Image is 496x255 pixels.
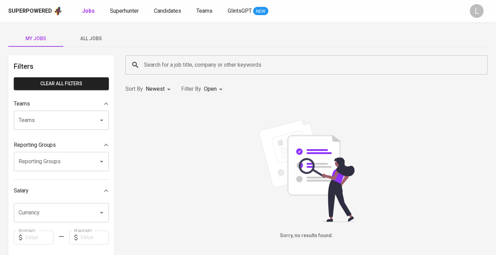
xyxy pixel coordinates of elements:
span: Open [204,86,217,92]
span: NEW [253,8,268,15]
span: Teams [196,8,213,14]
b: Jobs [82,8,95,14]
span: Candidates [154,8,181,14]
div: Teams [14,97,109,111]
div: Open [204,83,225,96]
div: Salary [14,184,109,198]
span: My Jobs [12,34,59,43]
input: Value [80,231,109,244]
button: Open [97,157,106,166]
img: file_searching.svg [255,119,358,222]
button: Open [97,208,106,218]
a: Jobs [82,7,96,15]
p: Teams [14,100,30,108]
a: Superpoweredapp logo [8,6,63,16]
p: Reporting Groups [14,141,56,149]
button: Open [97,115,106,125]
a: Superhunter [110,7,140,15]
p: Filter By [181,85,201,93]
p: Sort By [125,85,143,93]
span: GlintsGPT [228,8,252,14]
p: Newest [146,85,165,93]
a: GlintsGPT NEW [228,7,268,15]
div: Superpowered [8,7,52,15]
span: Clear All filters [19,79,103,88]
a: Teams [196,7,214,15]
span: Superhunter [110,8,139,14]
a: Candidates [154,7,183,15]
div: L [470,4,484,18]
h6: Sorry, no results found. [125,232,488,240]
button: Clear All filters [14,77,109,90]
span: All Jobs [68,34,114,43]
div: Newest [146,83,173,96]
p: Salary [14,187,29,195]
div: Reporting Groups [14,138,109,152]
img: app logo [53,6,63,16]
input: Value [25,231,53,244]
h6: Filters [14,61,109,72]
